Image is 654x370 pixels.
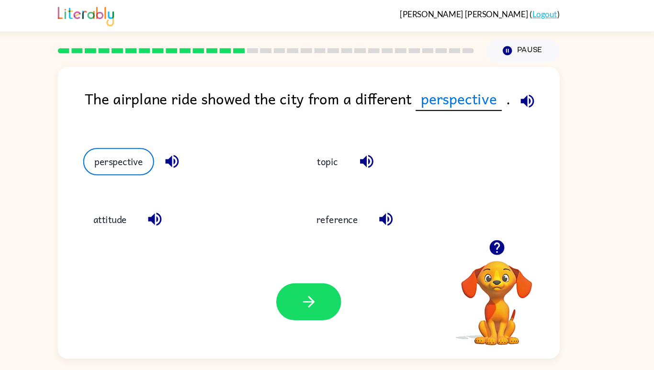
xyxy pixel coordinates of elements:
[538,9,562,18] a: Logout
[114,140,181,166] button: perspective
[90,4,143,25] img: Literably
[457,232,553,327] video: Your browser must support playing .mp4 files to use Literably. Please try using another browser.
[413,9,564,18] div: ( )
[325,140,365,166] button: topic
[325,194,383,220] button: reference
[115,82,564,121] div: The airplane ride showed the city from a different .
[428,82,509,105] span: perspective
[114,194,165,220] button: attitude
[495,37,564,59] button: Pause
[413,9,536,18] span: [PERSON_NAME] [PERSON_NAME]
